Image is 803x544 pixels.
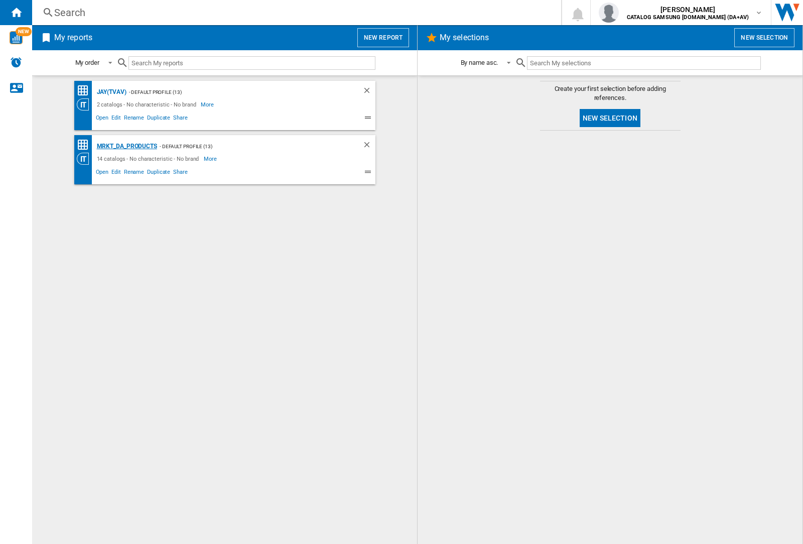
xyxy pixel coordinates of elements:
span: NEW [16,27,32,36]
span: Duplicate [146,167,172,179]
span: Share [172,167,189,179]
button: New selection [580,109,640,127]
h2: My selections [438,28,491,47]
div: Price Matrix [77,139,94,151]
input: Search My reports [128,56,375,70]
h2: My reports [52,28,94,47]
div: Category View [77,98,94,111]
span: Rename [122,113,146,125]
span: Rename [122,167,146,179]
span: Open [94,167,110,179]
b: CATALOG SAMSUNG [DOMAIN_NAME] (DA+AV) [627,14,749,21]
span: Open [94,113,110,125]
div: Delete [362,86,375,98]
span: Share [172,113,189,125]
div: By name asc. [461,59,498,66]
span: Edit [110,167,122,179]
div: Delete [362,140,375,153]
span: Create your first selection before adding references. [540,84,681,102]
div: Category View [77,153,94,165]
div: MRKT_DA_PRODUCTS [94,140,157,153]
span: Edit [110,113,122,125]
span: More [204,153,218,165]
img: wise-card.svg [10,31,23,44]
div: Price Matrix [77,84,94,97]
button: New selection [734,28,794,47]
div: Search [54,6,535,20]
span: [PERSON_NAME] [627,5,749,15]
div: JAY(TVAV) [94,86,126,98]
div: 14 catalogs - No characteristic - No brand [94,153,204,165]
img: profile.jpg [599,3,619,23]
div: My order [75,59,99,66]
img: alerts-logo.svg [10,56,22,68]
span: More [201,98,215,111]
div: - Default profile (13) [126,86,342,98]
button: New report [357,28,409,47]
div: 2 catalogs - No characteristic - No brand [94,98,201,111]
input: Search My selections [527,56,760,70]
div: - Default profile (13) [157,140,342,153]
span: Duplicate [146,113,172,125]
